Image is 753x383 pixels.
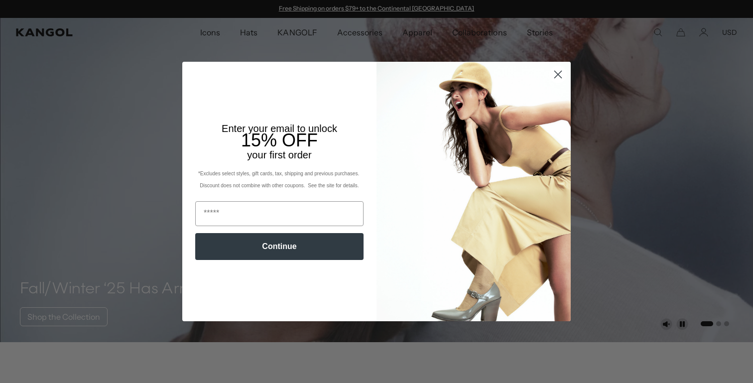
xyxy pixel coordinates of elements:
[241,130,318,150] span: 15% OFF
[549,66,567,83] button: Close dialog
[222,123,337,134] span: Enter your email to unlock
[195,201,364,226] input: Email
[376,62,571,321] img: 93be19ad-e773-4382-80b9-c9d740c9197f.jpeg
[247,149,311,160] span: your first order
[198,171,361,188] span: *Excludes select styles, gift cards, tax, shipping and previous purchases. Discount does not comb...
[195,233,364,260] button: Continue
